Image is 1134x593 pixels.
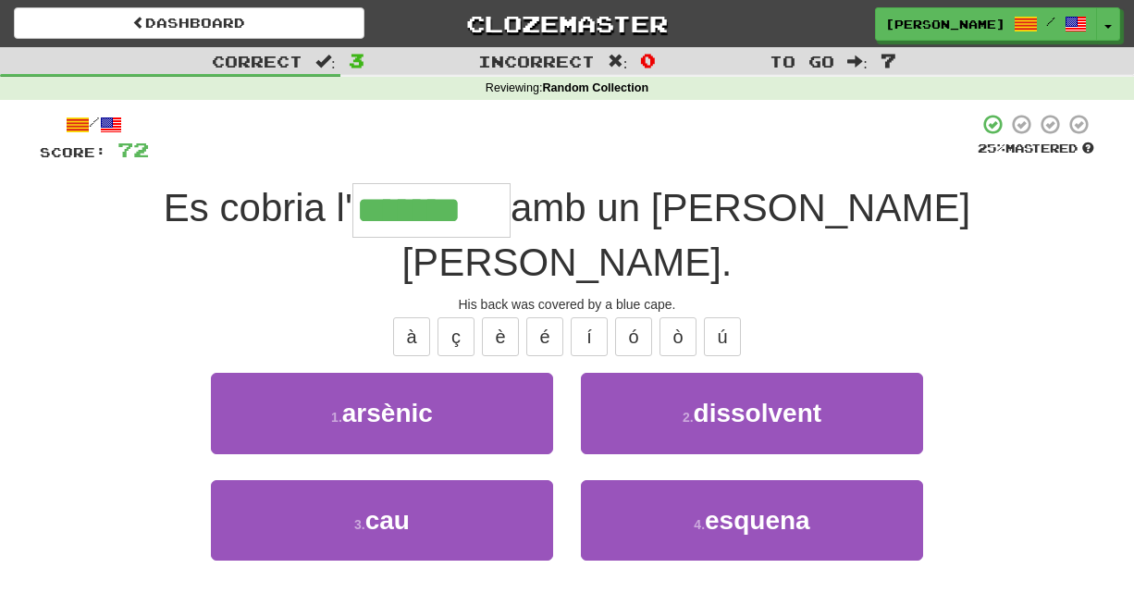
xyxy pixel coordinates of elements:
small: 4 . [694,517,705,532]
button: à [393,317,430,356]
span: Es cobria l' [164,186,352,229]
button: ç [438,317,475,356]
button: 1.arsènic [211,373,553,453]
span: Score: [40,144,106,160]
button: í [571,317,608,356]
span: 0 [640,49,656,71]
a: Clozemaster [392,7,743,40]
button: ó [615,317,652,356]
a: Dashboard [14,7,364,39]
button: 2.dissolvent [581,373,923,453]
span: : [315,54,336,69]
span: / [1046,15,1055,28]
span: : [847,54,868,69]
button: ò [659,317,696,356]
span: Incorrect [478,52,595,70]
span: : [608,54,628,69]
button: è [482,317,519,356]
div: His back was covered by a blue cape. [40,295,1094,314]
div: Mastered [978,141,1094,157]
small: 3 . [354,517,365,532]
span: dissolvent [694,399,821,427]
span: cau [365,506,410,535]
span: esquena [705,506,810,535]
a: [PERSON_NAME] / [875,7,1097,41]
strong: Random Collection [542,81,648,94]
span: 25 % [978,141,1005,155]
span: amb un [PERSON_NAME] [PERSON_NAME]. [401,186,970,284]
span: arsènic [342,399,433,427]
span: 3 [349,49,364,71]
span: Correct [212,52,302,70]
button: ú [704,317,741,356]
button: 4.esquena [581,480,923,561]
button: é [526,317,563,356]
span: [PERSON_NAME] [885,16,1005,32]
small: 2 . [683,410,694,425]
span: To go [770,52,834,70]
button: 3.cau [211,480,553,561]
span: 72 [117,138,149,161]
div: / [40,113,149,136]
span: 7 [881,49,896,71]
small: 1 . [331,410,342,425]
